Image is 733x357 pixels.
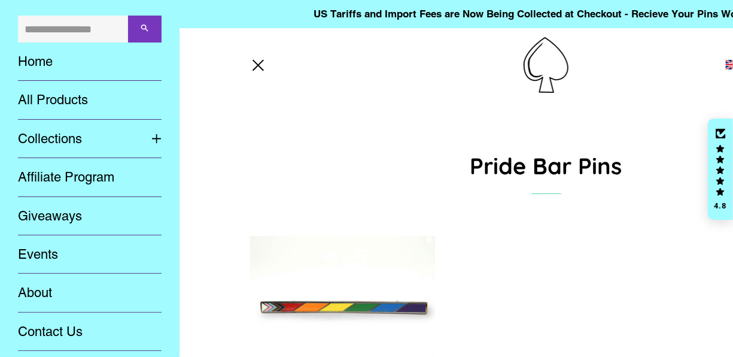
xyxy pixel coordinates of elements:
[708,119,733,220] div: Click to open Judge.me floating reviews tab
[9,235,171,274] a: Events
[9,274,171,312] a: About
[9,158,171,196] a: Affiliate Program
[9,43,171,81] a: Home
[524,37,568,93] img: Pin-Ace
[9,81,171,119] a: All Products
[9,197,171,235] a: Giveaways
[18,16,128,43] input: Search our store
[9,313,171,351] a: Contact Us
[9,120,142,158] a: Collections
[713,202,728,210] div: 4.8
